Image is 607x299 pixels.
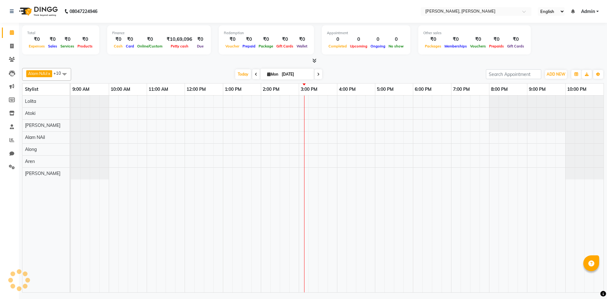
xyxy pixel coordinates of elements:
span: Vouchers [469,44,487,48]
a: 10:00 AM [109,85,132,94]
div: ₹0 [224,36,241,43]
div: ₹0 [469,36,487,43]
span: Due [195,44,205,48]
a: 10:00 PM [566,85,588,94]
button: ADD NEW [545,70,567,79]
span: Ongoing [369,44,387,48]
div: Appointment [327,30,405,36]
span: Petty cash [169,44,190,48]
span: Packages [423,44,443,48]
a: 11:00 AM [147,85,170,94]
span: Prepaid [241,44,257,48]
span: Lolita [25,98,36,104]
span: Services [59,44,76,48]
span: Card [124,44,136,48]
span: [PERSON_NAME] [25,171,60,176]
div: ₹0 [112,36,124,43]
img: logo [16,3,59,20]
a: 9:00 AM [71,85,91,94]
input: 2025-09-01 [280,70,311,79]
div: 0 [387,36,405,43]
span: Sales [46,44,59,48]
div: ₹0 [423,36,443,43]
a: 12:00 PM [185,85,207,94]
span: Wallet [295,44,309,48]
div: ₹0 [27,36,46,43]
span: Mon [266,72,280,77]
div: ₹0 [46,36,59,43]
span: Admin [581,8,595,15]
span: +10 [53,71,66,76]
div: ₹0 [257,36,275,43]
span: Upcoming [348,44,369,48]
span: Products [76,44,94,48]
span: No show [387,44,405,48]
div: ₹0 [487,36,506,43]
span: Memberships [443,44,469,48]
span: Alam NAil [28,71,47,76]
iframe: chat widget [580,274,601,293]
div: ₹0 [136,36,164,43]
a: x [47,71,50,76]
input: Search Appointment [486,69,541,79]
span: Today [235,69,251,79]
span: Package [257,44,275,48]
div: ₹0 [241,36,257,43]
a: 9:00 PM [527,85,547,94]
span: Atoki [25,110,35,116]
span: Prepaids [487,44,506,48]
div: 0 [348,36,369,43]
a: 8:00 PM [489,85,509,94]
div: ₹0 [295,36,309,43]
span: Completed [327,44,348,48]
a: 4:00 PM [337,85,357,94]
div: ₹0 [59,36,76,43]
span: Aren [25,159,35,164]
div: ₹0 [195,36,206,43]
a: 3:00 PM [299,85,319,94]
div: 0 [327,36,348,43]
div: Total [27,30,94,36]
span: ADD NEW [547,72,565,77]
span: Expenses [27,44,46,48]
b: 08047224946 [70,3,97,20]
a: 7:00 PM [451,85,471,94]
a: 1:00 PM [223,85,243,94]
span: Stylist [25,86,38,92]
a: 6:00 PM [413,85,433,94]
div: 0 [369,36,387,43]
span: Cash [112,44,124,48]
div: ₹0 [443,36,469,43]
div: Redemption [224,30,309,36]
span: Online/Custom [136,44,164,48]
span: Gift Cards [275,44,295,48]
span: [PERSON_NAME] [25,122,60,128]
div: ₹10,69,096 [164,36,195,43]
span: Along [25,146,37,152]
span: Gift Cards [506,44,526,48]
div: ₹0 [275,36,295,43]
div: Other sales [423,30,526,36]
div: ₹0 [506,36,526,43]
div: ₹0 [76,36,94,43]
a: 2:00 PM [261,85,281,94]
span: Alam NAil [25,134,45,140]
div: Finance [112,30,206,36]
a: 5:00 PM [375,85,395,94]
span: Voucher [224,44,241,48]
div: ₹0 [124,36,136,43]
